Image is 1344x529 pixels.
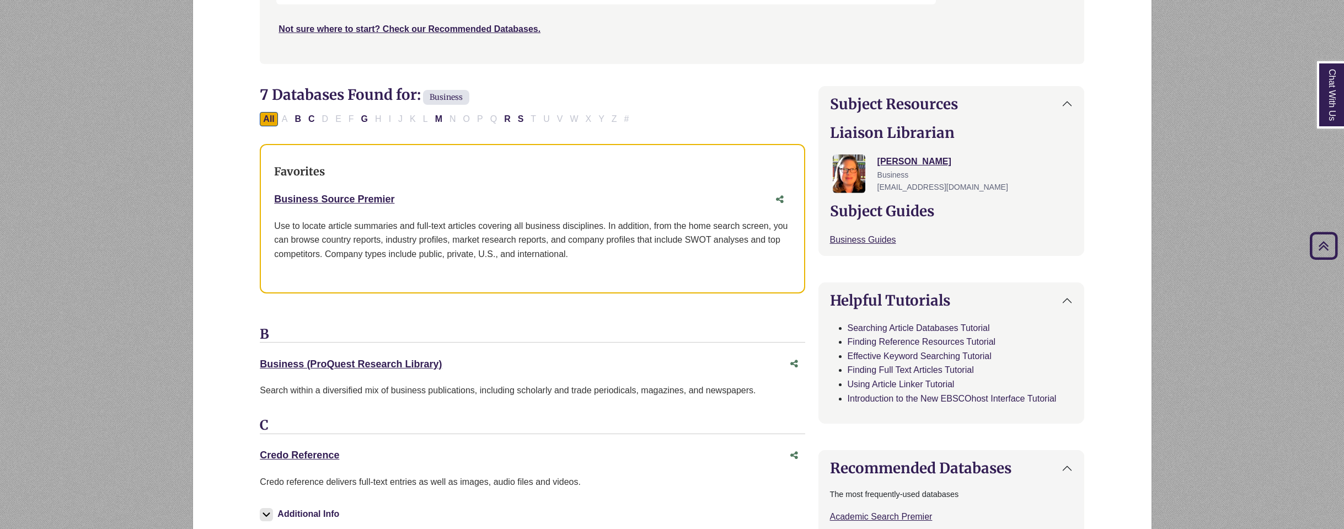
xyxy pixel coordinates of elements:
h3: B [260,327,805,343]
button: Filter Results R [501,112,514,126]
h3: C [260,418,805,434]
button: Filter Results B [291,112,304,126]
a: Effective Keyword Searching Tutorial [848,351,992,361]
span: Business [423,90,469,105]
a: Business (ProQuest Research Library) [260,359,442,370]
h3: Favorites [274,165,790,178]
button: Helpful Tutorials [819,283,1084,318]
a: Finding Full Text Articles Tutorial [848,365,974,375]
h2: Liaison Librarian [830,124,1073,141]
p: Credo reference delivers full-text entries as well as images, audio files and videos. [260,475,805,489]
button: Recommended Databases [819,451,1084,485]
a: [PERSON_NAME] [877,157,951,166]
button: Filter Results G [358,112,371,126]
img: Jessica Moore [833,154,866,193]
a: Back to Top [1306,238,1341,253]
p: The most frequently-used databases [830,488,1073,501]
p: Search within a diversified mix of business publications, including scholarly and trade periodica... [260,383,805,398]
div: Use to locate article summaries and full-text articles covering all business disciplines. In addi... [274,219,790,261]
button: Additional Info [260,506,342,522]
button: Filter Results M [432,112,446,126]
button: Share this database [783,445,805,466]
a: Finding Reference Resources Tutorial [848,337,996,346]
button: Filter Results S [515,112,527,126]
span: 7 Databases Found for: [260,86,421,104]
button: All [260,112,277,126]
span: [EMAIL_ADDRESS][DOMAIN_NAME] [877,183,1008,191]
a: Business Guides [830,235,896,244]
div: Alpha-list to filter by first letter of database name [260,114,633,123]
a: Business Source Premier [274,194,394,205]
button: Share this database [783,354,805,375]
h2: Subject Guides [830,202,1073,220]
a: Using Article Linker Tutorial [848,380,955,389]
a: Credo Reference [260,450,339,461]
a: Introduction to the New EBSCOhost Interface Tutorial [848,394,1057,403]
button: Filter Results C [305,112,318,126]
button: Subject Resources [819,87,1084,121]
span: Business [877,170,909,179]
a: Not sure where to start? Check our Recommended Databases. [279,24,540,34]
a: Academic Search Premier [830,512,933,521]
a: Searching Article Databases Tutorial [848,323,990,333]
button: Share this database [769,189,791,210]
